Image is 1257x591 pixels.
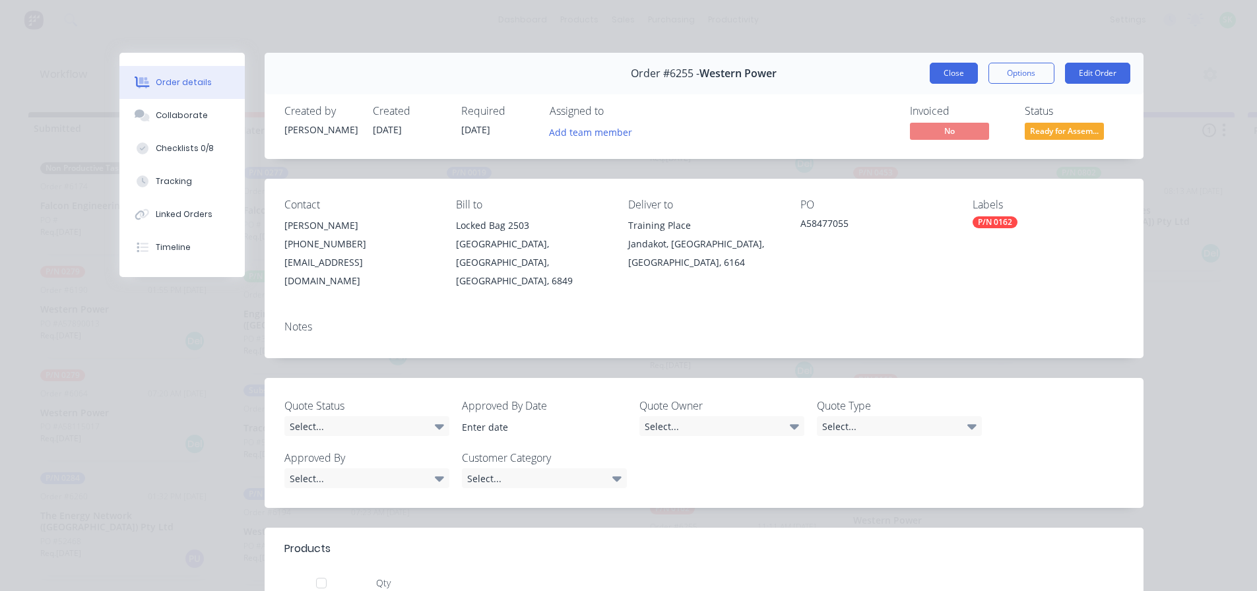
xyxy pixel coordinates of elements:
[910,123,989,139] span: No
[1025,123,1104,142] button: Ready for Assem...
[462,468,627,488] div: Select...
[456,199,607,211] div: Bill to
[284,216,435,235] div: [PERSON_NAME]
[1065,63,1130,84] button: Edit Order
[156,77,212,88] div: Order details
[542,123,639,140] button: Add team member
[462,398,627,414] label: Approved By Date
[284,321,1124,333] div: Notes
[156,208,212,220] div: Linked Orders
[817,416,982,436] div: Select...
[284,398,449,414] label: Quote Status
[628,216,779,272] div: Training PlaceJandakot, [GEOGRAPHIC_DATA], [GEOGRAPHIC_DATA], 6164
[800,199,951,211] div: PO
[119,198,245,231] button: Linked Orders
[373,105,445,117] div: Created
[461,105,534,117] div: Required
[631,67,699,80] span: Order #6255 -
[119,231,245,264] button: Timeline
[119,132,245,165] button: Checklists 0/8
[628,216,779,235] div: Training Place
[284,123,357,137] div: [PERSON_NAME]
[119,66,245,99] button: Order details
[284,235,435,253] div: [PHONE_NUMBER]
[284,199,435,211] div: Contact
[284,253,435,290] div: [EMAIL_ADDRESS][DOMAIN_NAME]
[119,99,245,132] button: Collaborate
[973,199,1124,211] div: Labels
[156,109,208,121] div: Collaborate
[817,398,982,414] label: Quote Type
[800,216,951,235] div: A58477055
[119,165,245,198] button: Tracking
[156,241,191,253] div: Timeline
[284,416,449,436] div: Select...
[373,123,402,136] span: [DATE]
[456,235,607,290] div: [GEOGRAPHIC_DATA], [GEOGRAPHIC_DATA], [GEOGRAPHIC_DATA], 6849
[699,67,777,80] span: Western Power
[639,398,804,414] label: Quote Owner
[156,142,214,154] div: Checklists 0/8
[284,468,449,488] div: Select...
[550,105,682,117] div: Assigned to
[456,216,607,235] div: Locked Bag 2503
[461,123,490,136] span: [DATE]
[284,541,331,557] div: Products
[284,105,357,117] div: Created by
[284,450,449,466] label: Approved By
[988,63,1054,84] button: Options
[973,216,1017,228] div: P/N 0162
[628,235,779,272] div: Jandakot, [GEOGRAPHIC_DATA], [GEOGRAPHIC_DATA], 6164
[462,450,627,466] label: Customer Category
[156,175,192,187] div: Tracking
[284,216,435,290] div: [PERSON_NAME][PHONE_NUMBER][EMAIL_ADDRESS][DOMAIN_NAME]
[1025,123,1104,139] span: Ready for Assem...
[456,216,607,290] div: Locked Bag 2503[GEOGRAPHIC_DATA], [GEOGRAPHIC_DATA], [GEOGRAPHIC_DATA], 6849
[1025,105,1124,117] div: Status
[550,123,639,140] button: Add team member
[453,417,617,437] input: Enter date
[910,105,1009,117] div: Invoiced
[628,199,779,211] div: Deliver to
[639,416,804,436] div: Select...
[930,63,978,84] button: Close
